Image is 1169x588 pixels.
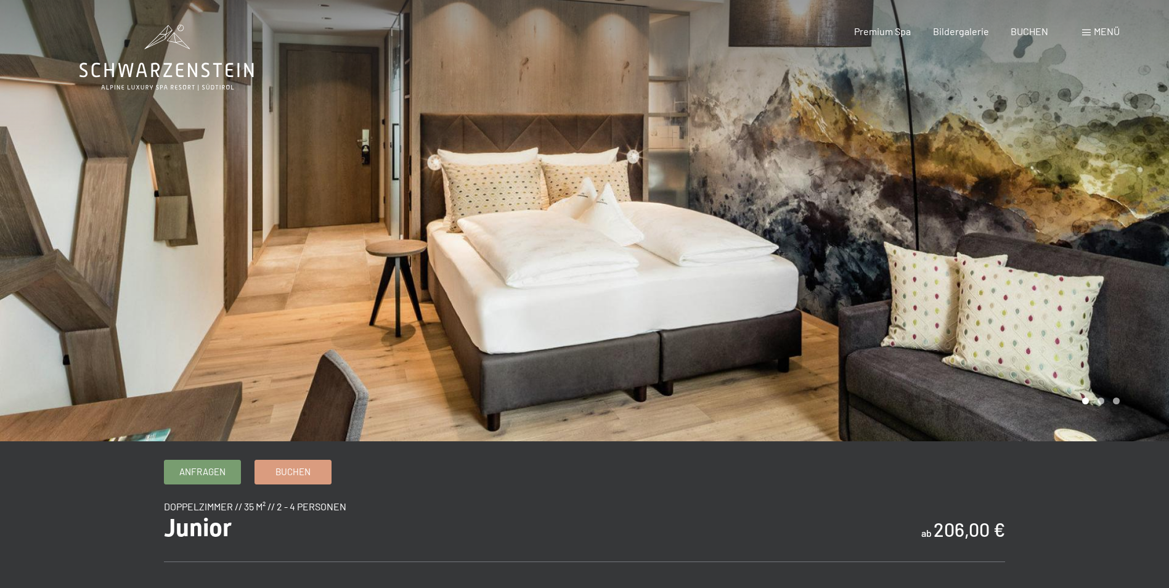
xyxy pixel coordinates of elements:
[1094,25,1120,37] span: Menü
[933,25,989,37] a: Bildergalerie
[164,513,232,542] span: Junior
[275,465,311,478] span: Buchen
[164,500,346,512] span: Doppelzimmer // 35 m² // 2 - 4 Personen
[1011,25,1048,37] a: BUCHEN
[255,460,331,484] a: Buchen
[934,518,1005,541] b: 206,00 €
[854,25,911,37] a: Premium Spa
[921,527,932,539] span: ab
[165,460,240,484] a: Anfragen
[179,465,226,478] span: Anfragen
